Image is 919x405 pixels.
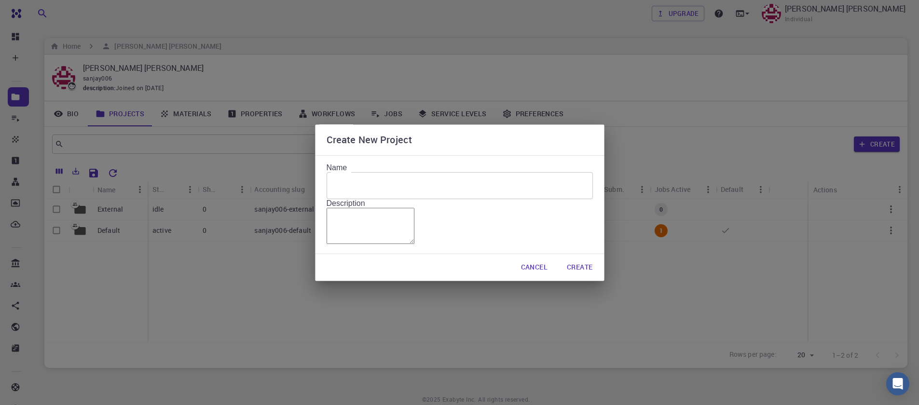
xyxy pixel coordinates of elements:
label: Name [327,163,347,172]
h6: Create New Project [327,132,412,148]
label: Description [327,199,365,207]
button: Create [559,258,600,277]
button: Cancel [513,258,555,277]
div: Open Intercom Messenger [886,372,909,395]
span: Support [19,7,54,15]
